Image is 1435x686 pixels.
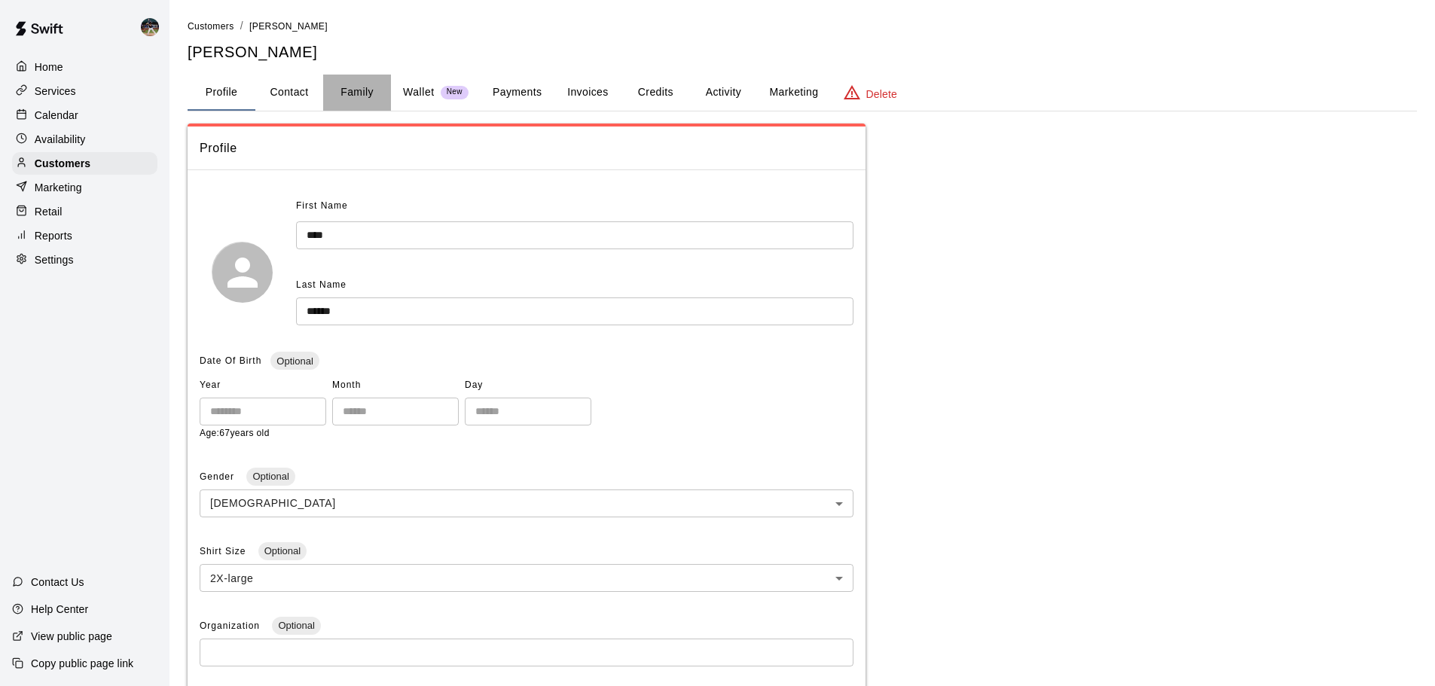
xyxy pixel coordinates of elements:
[255,75,323,111] button: Contact
[188,75,1417,111] div: basic tabs example
[554,75,621,111] button: Invoices
[35,180,82,195] p: Marketing
[12,80,157,102] a: Services
[12,248,157,271] a: Settings
[249,21,328,32] span: [PERSON_NAME]
[31,656,133,671] p: Copy public page link
[31,575,84,590] p: Contact Us
[200,373,326,398] span: Year
[200,139,853,158] span: Profile
[35,84,76,99] p: Services
[188,20,234,32] a: Customers
[12,224,157,247] a: Reports
[35,204,63,219] p: Retail
[12,152,157,175] a: Customers
[465,373,591,398] span: Day
[188,18,1417,35] nav: breadcrumb
[272,620,320,631] span: Optional
[35,59,63,75] p: Home
[35,108,78,123] p: Calendar
[12,128,157,151] a: Availability
[258,545,307,556] span: Optional
[35,156,90,171] p: Customers
[200,471,237,482] span: Gender
[270,355,319,367] span: Optional
[332,373,459,398] span: Month
[689,75,757,111] button: Activity
[200,564,853,592] div: 2X-large
[31,629,112,644] p: View public page
[866,87,897,102] p: Delete
[200,546,249,556] span: Shirt Size
[200,489,853,517] div: [DEMOGRAPHIC_DATA]
[441,87,469,97] span: New
[35,228,72,243] p: Reports
[188,42,1417,63] h5: [PERSON_NAME]
[296,279,347,290] span: Last Name
[296,194,348,218] span: First Name
[35,132,86,147] p: Availability
[200,355,261,366] span: Date Of Birth
[188,75,255,111] button: Profile
[188,21,234,32] span: Customers
[31,602,88,617] p: Help Center
[200,620,263,631] span: Organization
[621,75,689,111] button: Credits
[12,176,157,199] a: Marketing
[403,84,435,100] p: Wallet
[12,56,157,78] a: Home
[200,428,270,438] span: Age: 67 years old
[246,471,295,482] span: Optional
[12,104,157,127] a: Calendar
[240,18,243,34] li: /
[481,75,554,111] button: Payments
[138,12,169,42] div: Nolan Gilbert
[141,18,159,36] img: Nolan Gilbert
[35,252,74,267] p: Settings
[12,200,157,223] a: Retail
[323,75,391,111] button: Family
[757,75,830,111] button: Marketing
